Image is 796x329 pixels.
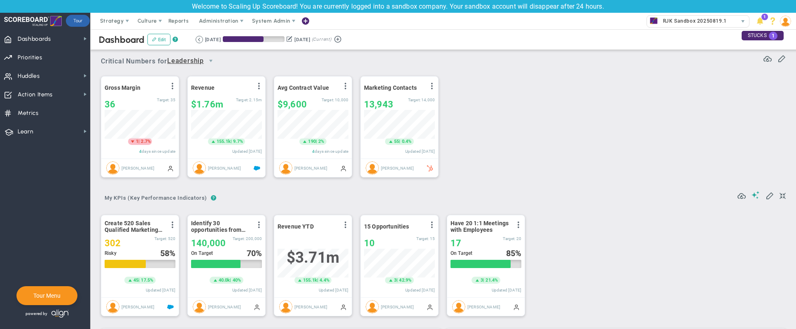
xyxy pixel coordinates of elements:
[381,304,414,309] span: [PERSON_NAME]
[217,138,231,145] span: 155.1k
[167,165,174,171] span: Manually Updated
[467,304,500,309] span: [PERSON_NAME]
[31,292,63,299] button: Tour Menu
[141,278,153,283] span: 17.5%
[136,138,138,145] span: 1
[659,16,727,26] span: RJK Sandbox 20250819.1
[394,277,397,284] span: 3
[742,31,784,40] div: STUCKS
[278,84,329,91] span: Avg Contract Value
[279,161,292,175] img: Katie Williams
[105,84,140,91] span: Gross Margin
[18,86,53,103] span: Action Items
[101,191,211,205] span: My KPIs (Key Performance Indicators)
[247,248,256,258] span: 70
[278,99,307,110] span: $9,600
[279,300,292,313] img: Robert Kihm
[106,300,119,313] img: Robert Kihm
[649,16,659,26] img: 33469.Company.photo
[99,34,145,45] span: Dashboard
[752,191,760,199] span: Suggestions (AI Feature)
[763,54,772,62] span: Refresh Data
[402,139,412,144] span: 0.4%
[287,249,339,266] span: $3,707,282
[121,304,154,309] span: [PERSON_NAME]
[230,278,231,283] span: |
[754,13,766,29] li: Announcements
[236,98,248,102] span: Target:
[18,30,51,48] span: Dashboards
[199,18,238,24] span: Administration
[294,166,327,170] span: [PERSON_NAME]
[167,303,174,310] span: Salesforce Enabled<br ></span>Sandbox: Quarterly Leads and Opportunities
[106,161,119,175] img: Jane Wilson
[738,191,746,199] span: Refresh Data
[233,278,241,283] span: 40%
[193,300,206,313] img: Robert Kihm
[105,220,164,233] span: Create 520 Sales Qualified Marketing Leads
[318,139,324,144] span: 2%
[252,18,290,24] span: System Admin
[278,223,314,230] span: Revenue YTD
[168,236,175,241] span: 520
[506,248,515,258] span: 85
[492,288,521,292] span: Updated [DATE]
[254,303,260,310] span: Manually Updated
[399,278,411,283] span: 42.9%
[208,166,241,170] span: [PERSON_NAME]
[170,98,175,102] span: 35
[16,307,104,320] div: Powered by Align
[780,16,791,27] img: 50429.Person.photo
[366,161,379,175] img: Jane Wilson
[481,277,483,284] span: 3
[769,32,777,40] span: 1
[233,236,245,241] span: Target:
[191,238,226,248] span: 140,000
[105,250,117,256] span: Risky
[18,68,40,85] span: Huddles
[294,304,327,309] span: [PERSON_NAME]
[204,54,218,68] span: select
[191,99,223,110] span: $1,758,367
[139,149,142,154] span: 4
[154,236,167,241] span: Target:
[312,36,331,43] span: (Current)
[317,278,318,283] span: |
[146,288,175,292] span: Updated [DATE]
[167,56,204,66] span: Leadership
[294,36,310,43] div: [DATE]
[232,149,262,154] span: Updated [DATE]
[427,303,433,310] span: Manually Updated
[312,149,315,154] span: 4
[364,84,417,91] span: Marketing Contacts
[247,249,262,258] div: %
[516,236,521,241] span: 20
[777,54,786,62] span: Edit or Add Critical Numbers
[381,166,414,170] span: [PERSON_NAME]
[105,99,115,110] span: 36
[506,249,522,258] div: %
[141,139,151,144] span: 2.7%
[138,139,140,144] span: |
[766,13,779,29] li: Help & Frequently Asked Questions (FAQ)
[157,98,169,102] span: Target:
[138,278,140,283] span: |
[219,277,230,284] span: 40.0k
[316,139,317,144] span: |
[394,138,399,145] span: 55
[101,54,220,69] span: Critical Numbers for
[364,238,375,248] span: 10
[340,165,347,171] span: Manually Updated
[191,250,213,256] span: On Target
[105,238,121,248] span: 302
[335,98,348,102] span: 10,000
[164,13,193,29] span: Reports
[397,278,398,283] span: |
[18,49,42,66] span: Priorities
[416,236,429,241] span: Target:
[133,277,138,284] span: 45
[303,277,317,284] span: 155.1k
[761,14,768,20] span: 1
[246,236,262,241] span: 200,000
[249,98,262,102] span: 2,154,350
